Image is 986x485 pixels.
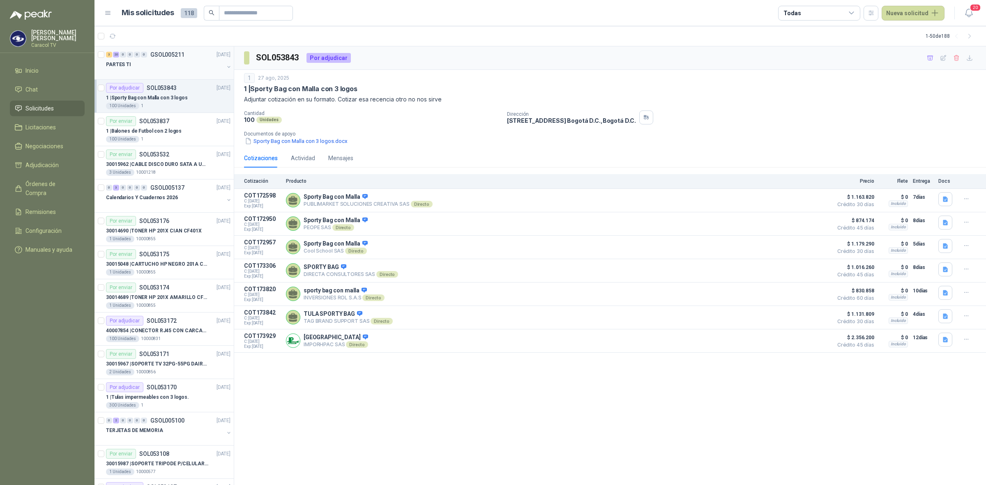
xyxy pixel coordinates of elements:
[244,292,281,297] span: C: [DATE]
[106,194,178,202] p: Calendarios Y Cuadernos 2026
[106,393,189,401] p: 1 | Tulas impermeables con 3 logos.
[889,224,908,230] div: Incluido
[25,66,39,75] span: Inicio
[94,379,234,412] a: Por adjudicarSOL053170[DATE] 1 |Tulas impermeables con 3 logos.300 Unidades1
[106,227,202,235] p: 30014690 | TONER HP 201X CIAN CF401X
[304,264,398,271] p: SPORTY BAG
[94,246,234,279] a: Por enviarSOL053175[DATE] 30015048 |CARTUCHO HP NEGRO 201A CF400X1 Unidades10000855
[147,318,177,324] p: SOL053172
[106,116,136,126] div: Por enviar
[106,260,208,268] p: 30015048 | CARTUCHO HP NEGRO 201A CF400X
[783,9,801,18] div: Todas
[913,286,933,296] p: 10 días
[141,336,161,342] p: 10000831
[94,80,234,113] a: Por adjudicarSOL053843[DATE] 1 |Sporty Bag con Malla con 3 logos100 Unidades1
[217,151,230,159] p: [DATE]
[217,51,230,59] p: [DATE]
[244,110,500,116] p: Cantidad
[141,418,147,423] div: 0
[106,294,208,301] p: 30014689 | TONER HP 201X AMARILLO CF402X
[106,236,134,242] div: 1 Unidades
[244,131,983,137] p: Documentos de apoyo
[244,239,281,246] p: COT172957
[244,178,281,184] p: Cotización
[304,341,368,348] p: IMPORHPAC SAS
[304,318,393,324] p: TAG BRAND SUPPORT SAS
[304,240,368,248] p: Sporty Bag con Malla
[150,185,184,191] p: GSOL005137
[136,369,156,375] p: 10000856
[244,204,281,209] span: Exp: [DATE]
[286,334,300,347] img: Company Logo
[833,178,874,184] p: Precio
[10,223,85,239] a: Configuración
[113,418,119,423] div: 2
[139,218,169,224] p: SOL053176
[833,333,874,342] span: $ 2.356.200
[304,310,393,318] p: TULA SPORTY BAG
[25,123,56,132] span: Licitaciones
[882,6,945,21] button: Nueva solicitud
[833,272,874,277] span: Crédito 45 días
[106,302,134,309] div: 1 Unidades
[411,201,433,207] div: Directo
[217,217,230,225] p: [DATE]
[10,242,85,257] a: Manuales y ayuda
[913,333,933,342] p: 12 días
[106,283,136,292] div: Por enviar
[304,294,385,301] p: INVERSIONES ROL S.A.S
[106,427,163,434] p: TERJETAS DE MEMORIA
[879,333,908,342] p: $ 0
[141,402,143,409] p: 1
[106,460,208,468] p: 30015987 | SOPORTE TRIPODE P/CELULAR GENERICO
[889,317,908,324] div: Incluido
[833,342,874,347] span: Crédito 45 días
[139,351,169,357] p: SOL053171
[926,30,976,43] div: 1 - 50 de 188
[106,136,139,143] div: 100 Unidades
[304,248,368,254] p: Cool School SAS
[106,161,208,168] p: 30015962 | CABLE DISCO DURO SATA A USB 3.0 GENERICO
[10,82,85,97] a: Chat
[244,154,278,163] div: Cotizaciones
[106,269,134,276] div: 1 Unidades
[106,249,136,259] div: Por enviar
[244,85,357,93] p: 1 | Sporty Bag con Malla con 3 logos
[244,339,281,344] span: C: [DATE]
[209,10,214,16] span: search
[10,120,85,135] a: Licitaciones
[25,226,62,235] span: Configuración
[833,286,874,296] span: $ 830.858
[913,178,933,184] p: Entrega
[244,269,281,274] span: C: [DATE]
[139,118,169,124] p: SOL053837
[106,52,112,57] div: 3
[106,469,134,475] div: 1 Unidades
[889,294,908,301] div: Incluido
[244,297,281,302] span: Exp: [DATE]
[136,269,156,276] p: 10000855
[217,317,230,325] p: [DATE]
[25,142,63,151] span: Negociaciones
[256,51,300,64] h3: SOL053843
[304,193,433,201] p: Sporty Bag con Malla
[147,85,177,91] p: SOL053843
[106,169,134,176] div: 3 Unidades
[217,251,230,258] p: [DATE]
[25,207,56,216] span: Remisiones
[31,30,85,41] p: [PERSON_NAME] [PERSON_NAME]
[141,136,143,143] p: 1
[25,161,59,170] span: Adjudicación
[10,31,26,46] img: Company Logo
[833,296,874,301] span: Crédito 60 días
[25,85,38,94] span: Chat
[304,334,368,341] p: [GEOGRAPHIC_DATA]
[106,418,112,423] div: 0
[879,178,908,184] p: Flete
[244,262,281,269] p: COT173306
[961,6,976,21] button: 20
[94,279,234,313] a: Por enviarSOL053174[DATE] 30014689 |TONER HP 201X AMARILLO CF402X1 Unidades10000855
[106,336,139,342] div: 100 Unidades
[217,384,230,391] p: [DATE]
[244,192,281,199] p: COT172598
